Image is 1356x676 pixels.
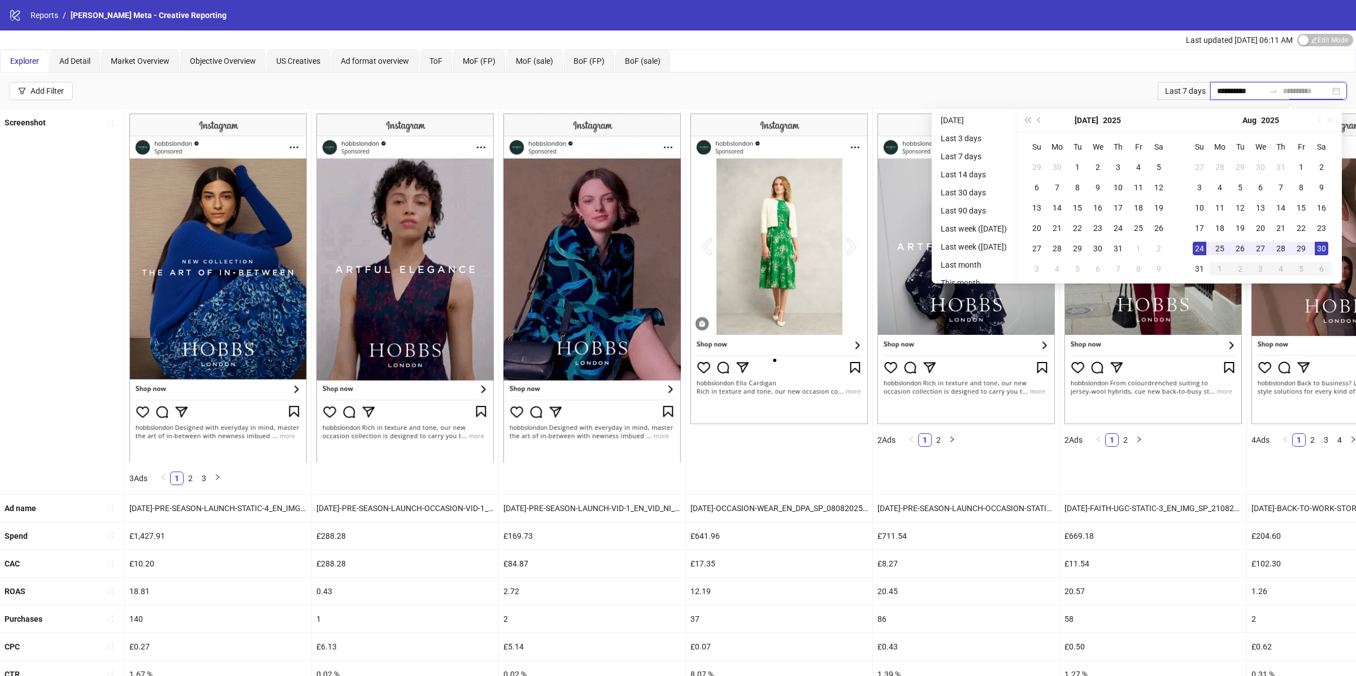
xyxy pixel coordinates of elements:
td: 2025-08-02 [1149,238,1169,259]
li: 3 [1319,433,1333,447]
td: 2025-08-06 [1250,177,1271,198]
div: 2 [1091,160,1105,174]
span: 2 Ads [1064,435,1083,444]
img: Screenshot 120231897412900624 [316,114,494,462]
div: £711.54 [873,522,1059,549]
th: We [1088,137,1108,157]
td: 2025-07-25 [1128,218,1149,238]
div: 28 [1274,242,1288,255]
div: 24 [1193,242,1206,255]
div: 27 [1193,160,1206,174]
li: Last 90 days [936,204,1011,217]
div: 5 [1152,160,1166,174]
td: 2025-07-31 [1271,157,1291,177]
td: 2025-07-18 [1128,198,1149,218]
div: 3 [1030,262,1044,276]
span: MoF (FP) [463,56,496,66]
div: [DATE]-PRE-SEASON-LAUNCH-VID-1_EN_VID_NI_28072025_F_CC_SC1_USP10_SEASONAL [499,495,685,522]
td: 2025-08-01 [1128,238,1149,259]
div: 23 [1091,221,1105,235]
span: [PERSON_NAME] Meta - Creative Reporting [71,11,227,20]
td: 2025-08-12 [1230,198,1250,218]
td: 2025-07-08 [1067,177,1088,198]
div: 28 [1213,160,1227,174]
span: sort-ascending [107,504,115,512]
b: Screenshot [5,118,46,127]
div: 16 [1091,201,1105,215]
td: 2025-07-26 [1149,218,1169,238]
div: 7 [1274,181,1288,194]
td: 2025-09-04 [1271,259,1291,279]
th: Mo [1210,137,1230,157]
div: 20 [1030,221,1044,235]
div: 3 [1111,160,1125,174]
li: [DATE] [936,114,1011,127]
li: This month [936,276,1011,290]
div: £669.18 [1060,522,1246,549]
span: sort-ascending [107,614,115,622]
div: 11 [1213,201,1227,215]
td: 2025-07-16 [1088,198,1108,218]
div: 30 [1315,242,1328,255]
td: 2025-08-08 [1291,177,1311,198]
li: Last month [936,258,1011,272]
li: Next Page [945,433,959,447]
div: 13 [1254,201,1267,215]
span: US Creatives [276,56,320,66]
div: 8 [1294,181,1308,194]
div: 17 [1111,201,1125,215]
div: 10 [1111,181,1125,194]
div: Add Filter [31,86,64,95]
li: / [63,9,66,21]
div: [DATE]-PRE-SEASON-LAUNCH-STATIC-4_EN_IMG_NI_28072025_F_CC_SC1_USP10_SEASONAL [125,495,311,522]
div: 29 [1233,160,1247,174]
span: right [214,474,221,481]
td: 2025-07-19 [1149,198,1169,218]
a: 2 [184,472,197,485]
div: 9 [1152,262,1166,276]
td: 2025-06-30 [1047,157,1067,177]
td: 2025-08-15 [1291,198,1311,218]
td: 2025-08-04 [1047,259,1067,279]
div: 15 [1294,201,1308,215]
button: Choose a year [1103,109,1121,132]
td: 2025-07-31 [1108,238,1128,259]
td: 2025-08-29 [1291,238,1311,259]
span: Ad Detail [59,56,90,66]
span: 4 Ads [1251,435,1270,444]
div: 29 [1030,160,1044,174]
img: Screenshot 120231763419370624 [129,114,307,462]
span: BoF (sale) [625,56,660,66]
div: 2 [1233,262,1247,276]
button: left [905,433,918,447]
td: 2025-08-28 [1271,238,1291,259]
a: 1 [919,434,931,446]
li: Previous Page [157,472,170,485]
span: Objective Overview [190,56,256,66]
a: 1 [1106,434,1118,446]
div: [DATE]-FAITH-UGC-STATIC-3_EN_IMG_SP_21082025_F_CC_SC13_None_UGC [1060,495,1246,522]
div: 5 [1294,262,1308,276]
div: 25 [1213,242,1227,255]
div: 15 [1071,201,1084,215]
button: Choose a year [1261,109,1279,132]
div: 25 [1132,221,1145,235]
img: Screenshot 120231897401440624 [503,114,681,462]
td: 2025-07-13 [1027,198,1047,218]
td: 2025-08-13 [1250,198,1271,218]
a: Reports [28,9,60,21]
div: 19 [1152,201,1166,215]
td: 2025-06-29 [1027,157,1047,177]
th: Tu [1067,137,1088,157]
span: sort-ascending [107,119,115,127]
td: 2025-07-27 [1027,238,1047,259]
td: 2025-09-05 [1291,259,1311,279]
li: 1 [1105,433,1119,447]
div: 21 [1274,221,1288,235]
span: sort-ascending [107,531,115,539]
div: 1 [1213,262,1227,276]
div: 1 [1294,160,1308,174]
td: 2025-07-21 [1047,218,1067,238]
td: 2025-08-06 [1088,259,1108,279]
span: Ad format overview [341,56,409,66]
